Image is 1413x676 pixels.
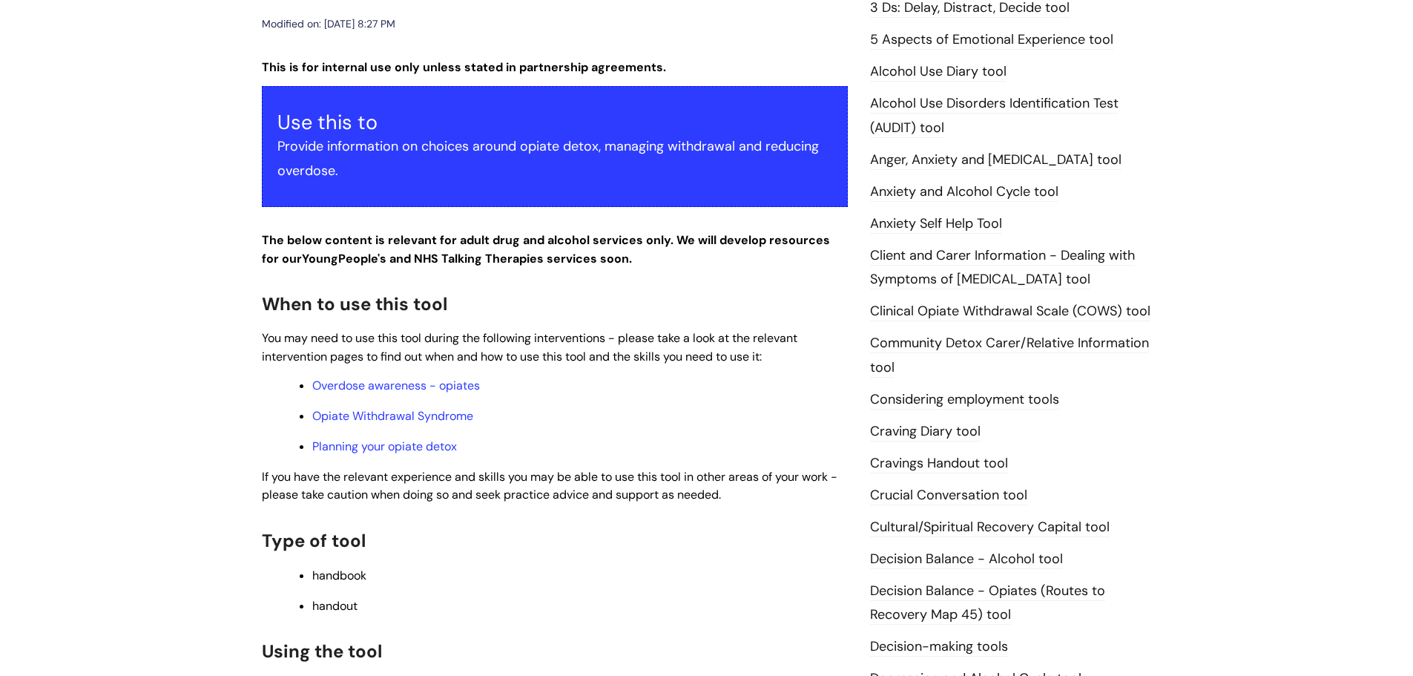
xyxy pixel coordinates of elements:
[870,30,1113,50] a: 5 Aspects of Emotional Experience tool
[870,550,1063,569] a: Decision Balance - Alcohol tool
[262,330,797,364] span: You may need to use this tool during the following interventions - please take a look at the rele...
[312,408,473,424] a: Opiate Withdrawal Syndrome
[870,454,1008,473] a: Cravings Handout tool
[870,183,1058,202] a: Anxiety and Alcohol Cycle tool
[262,469,837,503] span: If you have the relevant experience and skills you may be able to use this tool in other areas of...
[302,251,389,266] strong: Young
[262,15,395,33] div: Modified on: [DATE] 8:27 PM
[870,302,1150,321] a: Clinical Opiate Withdrawal Scale (COWS) tool
[262,232,830,266] strong: The below content is relevant for adult drug and alcohol services only. We will develop resources...
[312,568,366,583] span: handbook
[870,582,1105,625] a: Decision Balance - Opiates (Routes to Recovery Map 45) tool
[870,214,1002,234] a: Anxiety Self Help Tool
[262,640,382,663] span: Using the tool
[870,246,1135,289] a: Client and Carer Information - Dealing with Symptoms of [MEDICAL_DATA] tool
[870,94,1119,137] a: Alcohol Use Disorders Identification Test (AUDIT) tool
[312,439,457,454] a: Planning your opiate detox
[870,334,1149,377] a: Community Detox Carer/Relative Information tool
[262,529,366,552] span: Type of tool
[338,251,386,266] strong: People's
[312,378,480,393] a: Overdose awareness - opiates
[870,486,1027,505] a: Crucial Conversation tool
[262,59,666,75] strong: This is for internal use only unless stated in partnership agreements.
[870,518,1110,537] a: Cultural/Spiritual Recovery Capital tool
[870,151,1121,170] a: Anger, Anxiety and [MEDICAL_DATA] tool
[870,62,1007,82] a: Alcohol Use Diary tool
[870,637,1008,657] a: Decision-making tools
[312,598,358,614] span: handout
[870,422,981,442] a: Craving Diary tool
[277,111,832,134] h3: Use this to
[870,390,1059,410] a: Considering employment tools
[262,292,447,315] span: When to use this tool
[277,134,832,183] p: Provide information on choices around opiate detox, managing withdrawal and reducing overdose.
